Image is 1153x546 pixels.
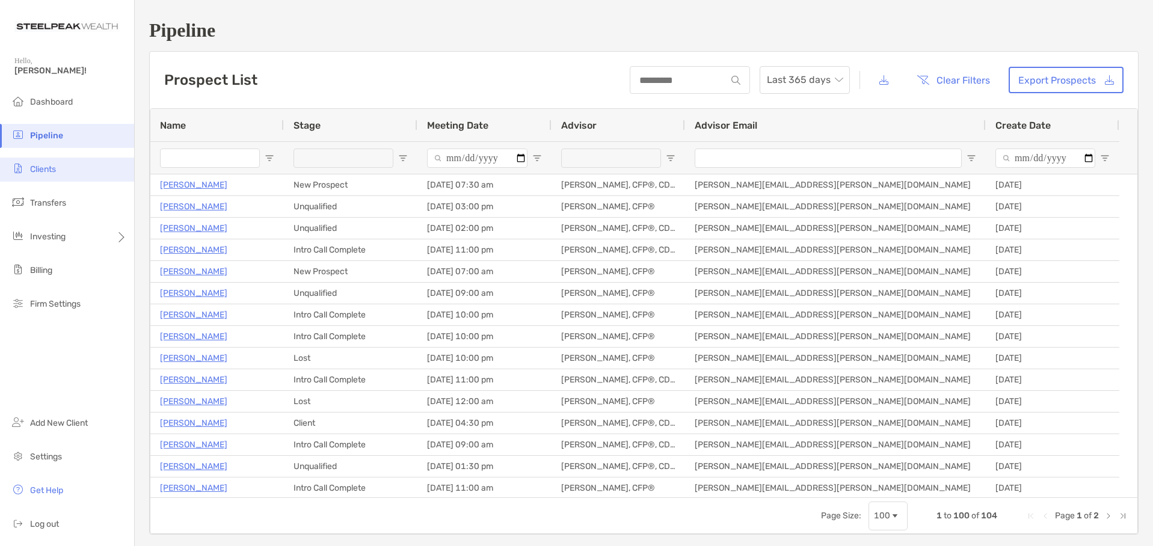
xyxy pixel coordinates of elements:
span: 1 [1077,511,1082,521]
span: Log out [30,519,59,529]
div: [PERSON_NAME][EMAIL_ADDRESS][PERSON_NAME][DOMAIN_NAME] [685,348,986,369]
div: [DATE] [986,369,1119,390]
div: [DATE] [986,434,1119,455]
div: 100 [874,511,890,521]
div: [DATE] 10:00 pm [417,304,552,325]
span: Advisor Email [695,120,757,131]
span: Transfers [30,198,66,208]
div: [DATE] 07:00 am [417,261,552,282]
span: Stage [294,120,321,131]
div: [PERSON_NAME], CFP® [552,477,685,498]
div: [DATE] [986,283,1119,304]
div: [PERSON_NAME][EMAIL_ADDRESS][PERSON_NAME][DOMAIN_NAME] [685,304,986,325]
div: [PERSON_NAME], CFP® [552,391,685,412]
button: Open Filter Menu [967,153,976,163]
div: [DATE] 04:30 pm [417,413,552,434]
div: [DATE] [986,239,1119,260]
div: Unqualified [284,196,417,217]
div: [DATE] [986,326,1119,347]
div: [PERSON_NAME][EMAIL_ADDRESS][PERSON_NAME][DOMAIN_NAME] [685,456,986,477]
div: [PERSON_NAME][EMAIL_ADDRESS][PERSON_NAME][DOMAIN_NAME] [685,239,986,260]
span: Add New Client [30,418,88,428]
div: [DATE] 02:00 pm [417,218,552,239]
a: [PERSON_NAME] [160,177,227,192]
div: [DATE] 09:00 am [417,283,552,304]
div: Intro Call Complete [284,239,417,260]
div: [DATE] [986,477,1119,498]
div: Intro Call Complete [284,477,417,498]
a: [PERSON_NAME] [160,307,227,322]
p: [PERSON_NAME] [160,351,227,366]
div: [DATE] 11:00 pm [417,369,552,390]
div: [DATE] 10:00 pm [417,348,552,369]
div: Lost [284,348,417,369]
div: [PERSON_NAME], CFP®, CDFA® [552,456,685,477]
div: Lost [284,391,417,412]
a: [PERSON_NAME] [160,480,227,495]
div: [PERSON_NAME], CFP® [552,196,685,217]
div: [PERSON_NAME][EMAIL_ADDRESS][PERSON_NAME][DOMAIN_NAME] [685,477,986,498]
span: Name [160,120,186,131]
span: Pipeline [30,130,63,141]
span: of [971,511,979,521]
p: [PERSON_NAME] [160,394,227,409]
p: [PERSON_NAME] [160,264,227,279]
span: Advisor [561,120,597,131]
div: First Page [1026,511,1036,521]
span: of [1084,511,1092,521]
img: input icon [731,76,740,85]
p: [PERSON_NAME] [160,437,227,452]
div: [DATE] 11:00 am [417,477,552,498]
span: Last 365 days [767,67,843,93]
div: [DATE] [986,304,1119,325]
div: [DATE] [986,348,1119,369]
div: [DATE] 09:00 am [417,434,552,455]
div: [DATE] 10:00 pm [417,326,552,347]
span: Get Help [30,485,63,495]
img: firm-settings icon [11,296,25,310]
p: [PERSON_NAME] [160,286,227,301]
span: Page [1055,511,1075,521]
img: pipeline icon [11,127,25,142]
div: Unqualified [284,218,417,239]
a: [PERSON_NAME] [160,416,227,431]
h3: Prospect List [164,72,257,88]
div: Last Page [1118,511,1128,521]
div: [PERSON_NAME], CFP® [552,283,685,304]
div: Client [284,413,417,434]
div: [PERSON_NAME], CFP® [552,304,685,325]
div: [PERSON_NAME][EMAIL_ADDRESS][PERSON_NAME][DOMAIN_NAME] [685,326,986,347]
a: [PERSON_NAME] [160,329,227,344]
button: Open Filter Menu [532,153,542,163]
div: [DATE] [986,218,1119,239]
div: [PERSON_NAME][EMAIL_ADDRESS][PERSON_NAME][DOMAIN_NAME] [685,196,986,217]
div: [PERSON_NAME][EMAIL_ADDRESS][PERSON_NAME][DOMAIN_NAME] [685,369,986,390]
span: Meeting Date [427,120,488,131]
div: [DATE] 01:30 pm [417,456,552,477]
span: Clients [30,164,56,174]
a: [PERSON_NAME] [160,372,227,387]
div: [PERSON_NAME], CFP® [552,348,685,369]
div: [PERSON_NAME][EMAIL_ADDRESS][PERSON_NAME][DOMAIN_NAME] [685,261,986,282]
div: [PERSON_NAME], CFP®, CDFA® [552,218,685,239]
div: [DATE] [986,456,1119,477]
span: Firm Settings [30,299,81,309]
img: dashboard icon [11,94,25,108]
a: [PERSON_NAME] [160,221,227,236]
img: transfers icon [11,195,25,209]
div: [DATE] 07:30 am [417,174,552,195]
a: Export Prospects [1009,67,1124,93]
div: Unqualified [284,456,417,477]
div: [PERSON_NAME], CFP®, CDFA® [552,369,685,390]
div: [PERSON_NAME], CFP®, CDFA® [552,413,685,434]
div: Intro Call Complete [284,326,417,347]
input: Meeting Date Filter Input [427,149,527,168]
span: 104 [981,511,997,521]
div: [PERSON_NAME][EMAIL_ADDRESS][PERSON_NAME][DOMAIN_NAME] [685,413,986,434]
div: Page Size: [821,511,861,521]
